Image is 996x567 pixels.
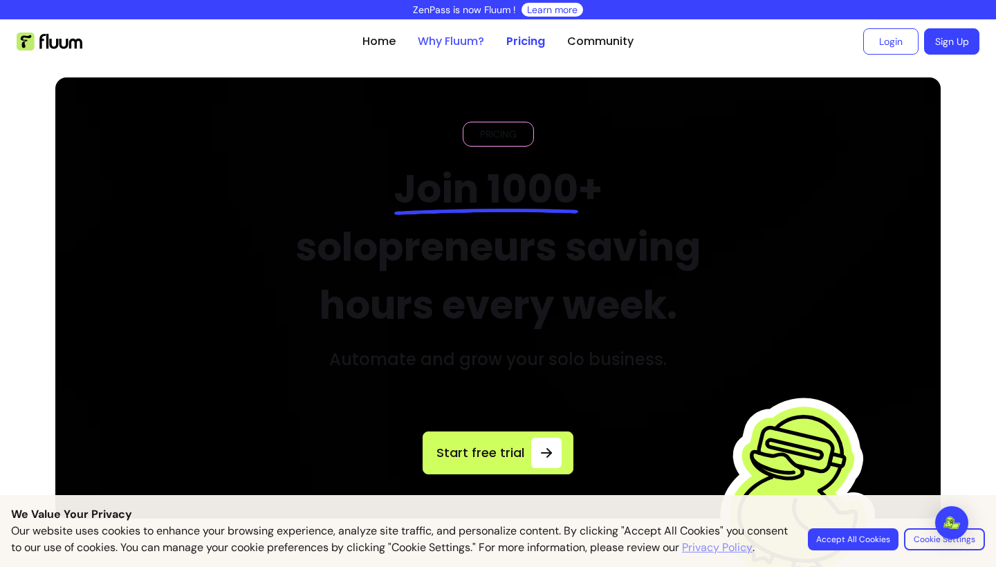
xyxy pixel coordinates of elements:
span: Start free trial [434,443,526,463]
h2: + solopreneurs saving hours every week. [264,160,732,335]
span: PRICING [474,127,522,141]
img: Fluum Logo [17,32,82,50]
h3: Automate and grow your solo business. [329,348,667,371]
button: Accept All Cookies [808,528,898,550]
p: We Value Your Privacy [11,506,985,523]
a: Learn more [527,3,578,17]
a: Pricing [506,33,545,50]
span: Join 1000 [394,162,578,216]
a: Why Fluum? [418,33,484,50]
a: Privacy Policy [682,539,753,556]
a: Login [863,28,919,55]
a: Community [567,33,634,50]
p: ZenPass is now Fluum ! [413,3,516,17]
button: Cookie Settings [904,528,985,550]
a: Sign Up [924,28,979,55]
div: Open Intercom Messenger [935,506,968,539]
a: Start free trial [423,431,573,474]
a: Home [362,33,396,50]
p: Our website uses cookies to enhance your browsing experience, analyze site traffic, and personali... [11,523,791,556]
